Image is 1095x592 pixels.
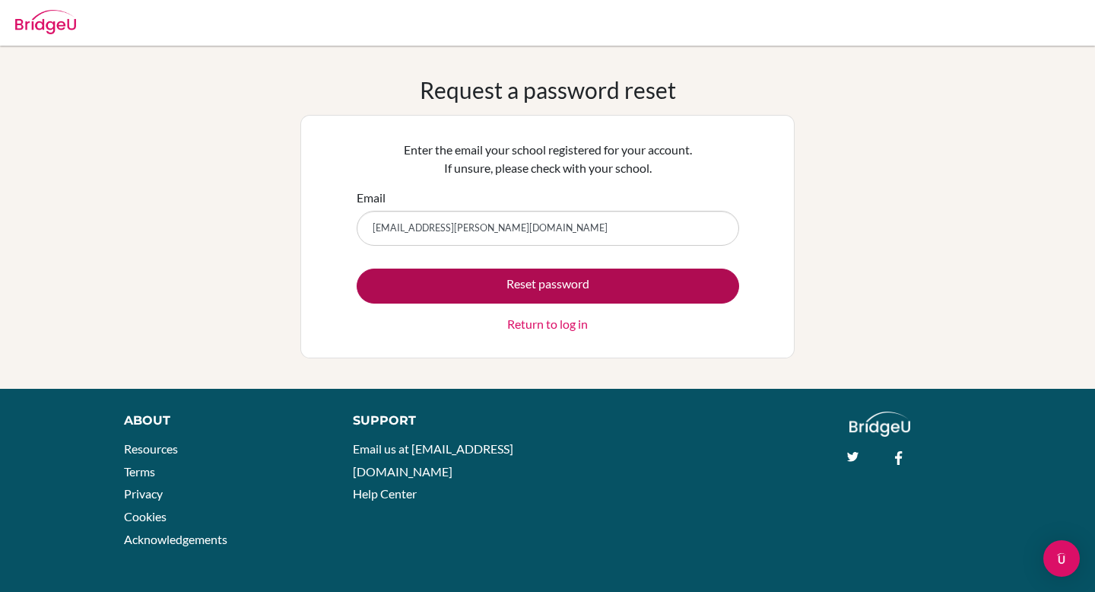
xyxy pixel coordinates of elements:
[353,486,417,501] a: Help Center
[353,441,513,479] a: Email us at [EMAIL_ADDRESS][DOMAIN_NAME]
[124,509,167,524] a: Cookies
[124,532,227,546] a: Acknowledgements
[357,269,739,304] button: Reset password
[849,412,911,437] img: logo_white@2x-f4f0deed5e89b7ecb1c2cc34c3e3d731f90f0f143d5ea2071677605dd97b5244.png
[357,141,739,177] p: Enter the email your school registered for your account. If unsure, please check with your school.
[124,412,319,430] div: About
[15,10,76,34] img: Bridge-U
[124,464,155,479] a: Terms
[507,315,588,333] a: Return to log in
[1043,540,1080,577] div: Open Intercom Messenger
[357,189,386,207] label: Email
[420,76,676,103] h1: Request a password reset
[124,441,178,456] a: Resources
[124,486,163,501] a: Privacy
[353,412,532,430] div: Support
